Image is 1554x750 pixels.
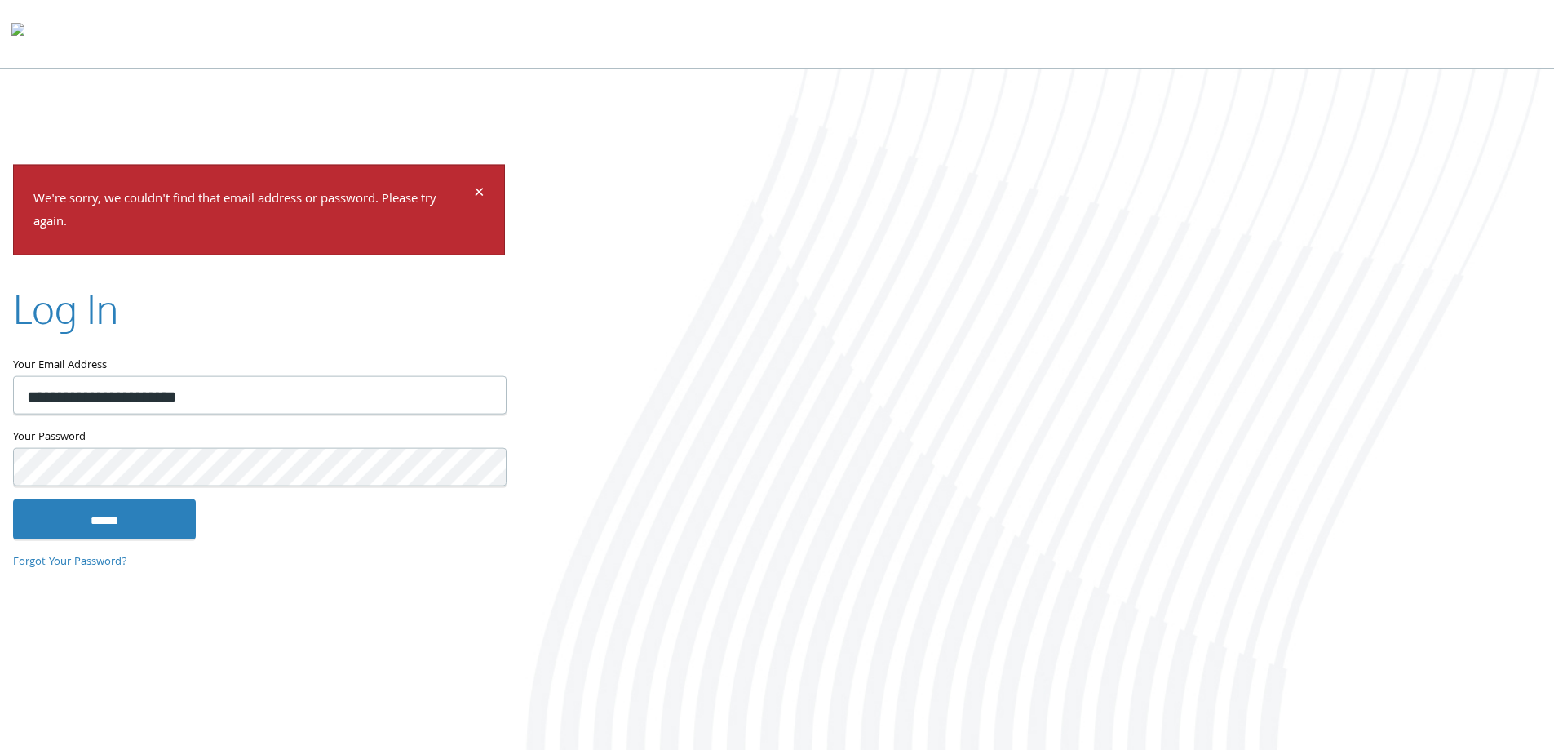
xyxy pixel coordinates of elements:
[13,428,505,448] label: Your Password
[474,178,485,210] span: ×
[11,17,24,50] img: todyl-logo-dark.svg
[474,184,485,204] button: Dismiss alert
[33,188,472,235] p: We're sorry, we couldn't find that email address or password. Please try again.
[13,282,118,336] h2: Log In
[13,553,127,570] a: Forgot Your Password?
